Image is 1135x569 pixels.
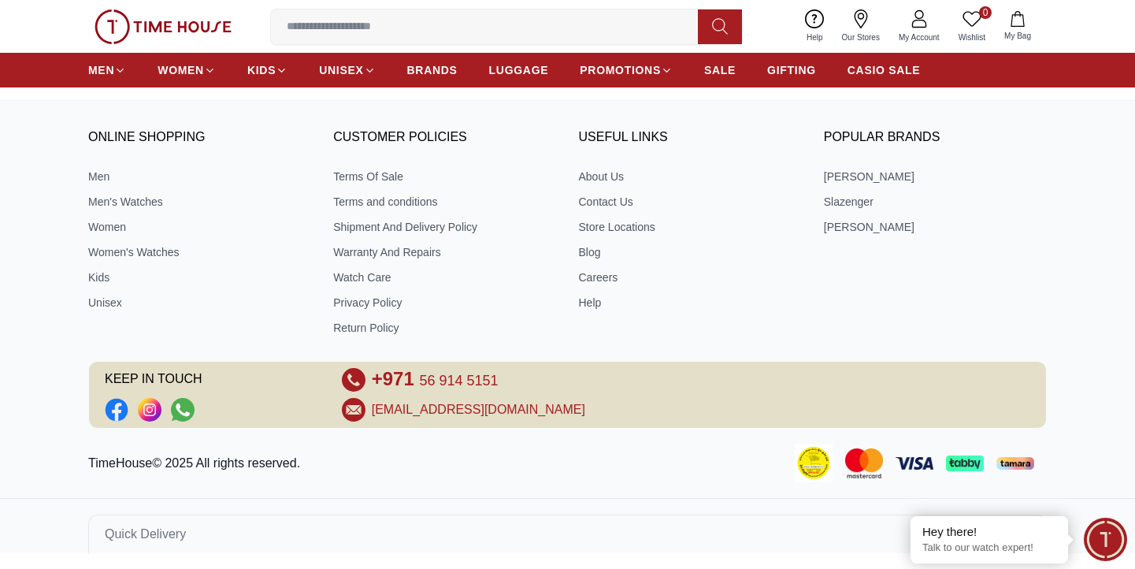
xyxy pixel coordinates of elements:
[892,32,946,43] span: My Account
[998,30,1037,42] span: My Bag
[158,62,204,78] span: WOMEN
[88,295,311,311] a: Unisex
[579,219,802,235] a: Store Locations
[922,524,1056,540] div: Hey there!
[88,515,1047,553] button: Quick Delivery
[580,56,673,84] a: PROMOTIONS
[797,6,833,46] a: Help
[333,244,556,260] a: Warranty And Repairs
[319,62,363,78] span: UNISEX
[88,194,311,210] a: Men's Watches
[171,398,195,422] a: Social Link
[579,244,802,260] a: Blog
[319,56,375,84] a: UNISEX
[824,194,1047,210] a: Slazenger
[247,62,276,78] span: KIDS
[489,56,549,84] a: LUGGAGE
[88,56,126,84] a: MEN
[333,270,556,285] a: Watch Care
[88,454,306,473] p: TimeHouse© 2025 All rights reserved.
[579,126,802,150] h3: USEFUL LINKS
[579,194,802,210] a: Contact Us
[333,126,556,150] h3: CUSTOMER POLICIES
[767,56,816,84] a: GIFTING
[767,62,816,78] span: GIFTING
[105,398,128,422] a: Social Link
[88,270,311,285] a: Kids
[333,169,556,184] a: Terms Of Sale
[800,32,829,43] span: Help
[333,295,556,311] a: Privacy Policy
[407,62,458,78] span: BRANDS
[952,32,992,43] span: Wishlist
[848,62,921,78] span: CASIO SALE
[896,457,933,469] img: Visa
[333,194,556,210] a: Terms and conditions
[138,398,161,422] a: Social Link
[995,8,1040,45] button: My Bag
[105,525,186,544] span: Quick Delivery
[88,126,311,150] h3: ONLINE SHOPPING
[95,9,232,44] img: ...
[704,62,736,78] span: SALE
[407,56,458,84] a: BRANDS
[333,219,556,235] a: Shipment And Delivery Policy
[996,457,1034,470] img: Tamara Payment
[579,270,802,285] a: Careers
[949,6,995,46] a: 0Wishlist
[105,398,128,422] li: Facebook
[1084,518,1127,561] div: Chat Widget
[845,448,883,478] img: Mastercard
[580,62,661,78] span: PROMOTIONS
[579,169,802,184] a: About Us
[922,541,1056,555] p: Talk to our watch expert!
[704,56,736,84] a: SALE
[88,219,311,235] a: Women
[88,244,311,260] a: Women's Watches
[848,56,921,84] a: CASIO SALE
[579,295,802,311] a: Help
[824,169,1047,184] a: [PERSON_NAME]
[836,32,886,43] span: Our Stores
[419,373,498,389] span: 56 914 5151
[795,444,833,482] img: Consumer Payment
[979,6,992,19] span: 0
[247,56,287,84] a: KIDS
[333,320,556,336] a: Return Policy
[372,368,499,392] a: +971 56 914 5151
[489,62,549,78] span: LUGGAGE
[105,368,320,392] span: KEEP IN TOUCH
[372,400,585,419] a: [EMAIL_ADDRESS][DOMAIN_NAME]
[833,6,889,46] a: Our Stores
[88,169,311,184] a: Men
[824,126,1047,150] h3: Popular Brands
[824,219,1047,235] a: [PERSON_NAME]
[946,456,984,470] img: Tabby Payment
[158,56,216,84] a: WOMEN
[88,62,114,78] span: MEN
